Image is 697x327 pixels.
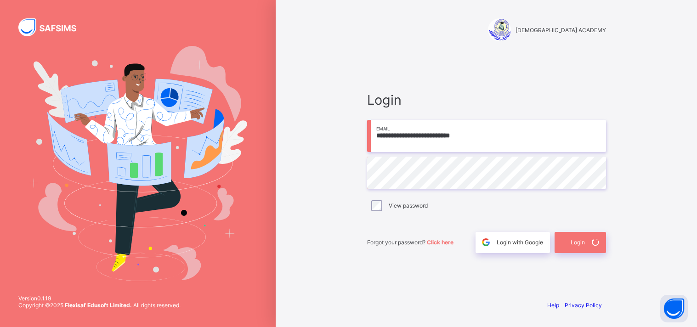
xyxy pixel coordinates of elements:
span: Version 0.1.19 [18,295,181,302]
img: google.396cfc9801f0270233282035f929180a.svg [481,237,491,248]
span: Login [367,92,606,108]
strong: Flexisaf Edusoft Limited. [65,302,132,309]
a: Click here [427,239,453,246]
button: Open asap [660,295,688,322]
span: [DEMOGRAPHIC_DATA] ACADEMY [516,27,606,34]
img: SAFSIMS Logo [18,18,87,36]
label: View password [389,202,428,209]
span: Forgot your password? [367,239,453,246]
span: Login with Google [497,239,543,246]
img: Hero Image [28,46,247,281]
a: Help [547,302,559,309]
a: Privacy Policy [565,302,602,309]
span: Copyright © 2025 All rights reserved. [18,302,181,309]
